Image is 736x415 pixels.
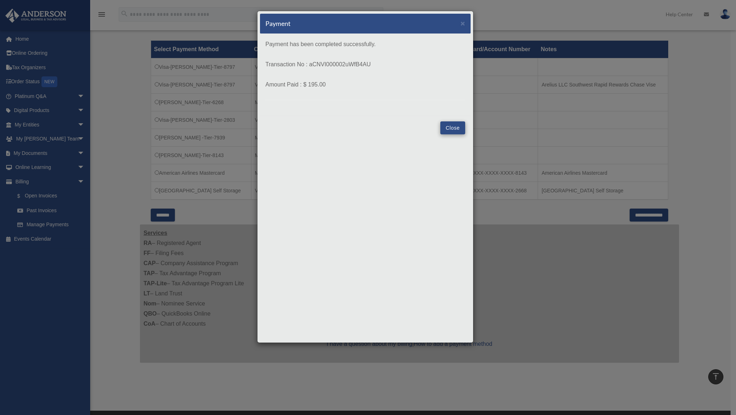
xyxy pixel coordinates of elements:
button: Close [440,121,465,134]
p: Amount Paid : $ 195.00 [265,80,465,90]
button: Close [460,19,465,27]
p: Transaction No : aCNVI000002uWfB4AU [265,59,465,70]
span: × [460,19,465,27]
h5: Payment [265,19,291,28]
p: Payment has been completed successfully. [265,39,465,49]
